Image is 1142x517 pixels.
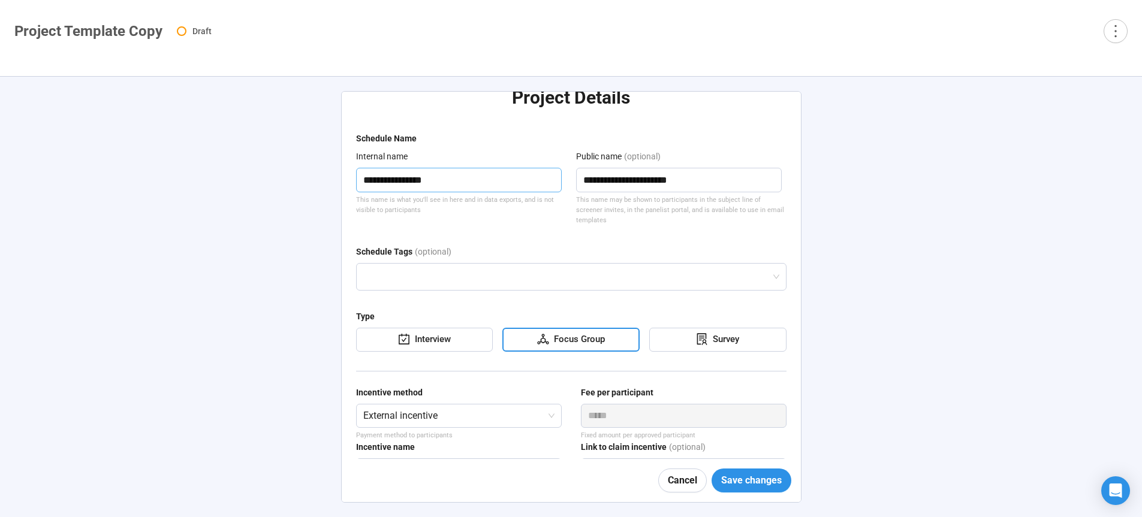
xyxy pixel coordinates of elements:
span: External incentive [363,404,555,427]
div: (optional) [415,245,451,263]
div: Incentive name [356,440,415,453]
div: Internal name [356,150,408,163]
div: Focus Group [549,332,605,347]
button: Cancel [658,468,707,492]
button: more [1104,19,1128,43]
div: Open Intercom Messenger [1101,476,1130,505]
div: Schedule Name [356,132,417,145]
span: Save changes [721,473,782,488]
span: more [1107,23,1123,39]
div: Survey [708,332,739,347]
span: deployment-unit [537,333,549,345]
div: (optional) [624,150,661,168]
h1: Project Template Copy [14,23,162,40]
div: Schedule Tags [356,245,412,258]
button: Save changes [712,468,791,492]
div: Interview [410,332,451,347]
div: This name may be shown to participants in the subject line of screener invites, in the panelist p... [576,195,787,226]
h2: Project Details [356,86,787,109]
div: Fixed amount per approved participant [581,430,787,440]
span: carry-out [398,333,410,345]
div: Incentive method [356,386,423,399]
div: Link to claim incentive [581,440,667,453]
div: This name is what you'll see in here and in data exports, and is not visible to participants [356,195,567,216]
div: Fee per participant [581,386,653,399]
div: Type [356,310,375,323]
div: Public name [576,150,622,163]
span: Cancel [668,473,697,488]
span: Draft [192,26,212,36]
div: (optional) [669,440,706,458]
p: Payment method to participants [356,430,562,440]
span: solution [696,333,708,345]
